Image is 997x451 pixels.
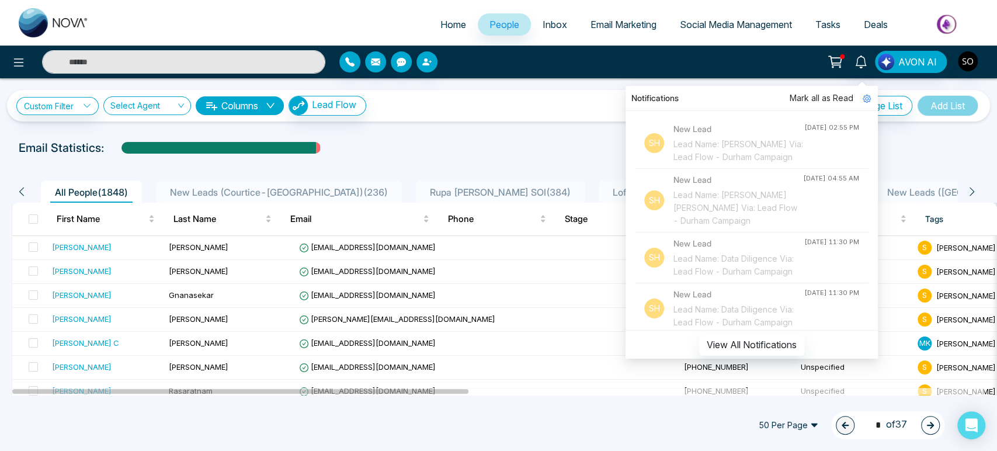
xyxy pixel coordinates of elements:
[52,385,112,397] div: [PERSON_NAME]
[169,242,228,252] span: [PERSON_NAME]
[47,203,164,235] th: First Name
[869,417,907,433] span: of 37
[918,360,932,374] span: S
[644,133,664,153] p: Sh
[299,290,436,300] span: [EMAIL_ADDRESS][DOMAIN_NAME]
[440,19,466,30] span: Home
[803,174,859,183] div: [DATE] 04:55 AM
[852,13,899,36] a: Deals
[918,289,932,303] span: S
[169,266,228,276] span: [PERSON_NAME]
[299,338,436,348] span: [EMAIL_ADDRESS][DOMAIN_NAME]
[281,203,439,235] th: Email
[299,386,436,396] span: [EMAIL_ADDRESS][DOMAIN_NAME]
[699,334,804,356] button: View All Notifications
[164,203,281,235] th: Last Name
[169,362,228,372] span: [PERSON_NAME]
[165,186,392,198] span: New Leads (Courtice-[GEOGRAPHIC_DATA]) ( 236 )
[169,386,213,396] span: Rasaratnam
[196,96,284,115] button: Columnsdown
[448,212,537,226] span: Phone
[52,241,112,253] div: [PERSON_NAME]
[19,8,89,37] img: Nova CRM Logo
[173,212,263,226] span: Last Name
[266,101,275,110] span: down
[626,86,878,111] div: Notifications
[918,313,932,327] span: S
[16,97,99,115] a: Custom Filter
[644,190,664,210] p: Sh
[531,13,579,36] a: Inbox
[918,384,932,398] span: S
[52,289,112,301] div: [PERSON_NAME]
[52,313,112,325] div: [PERSON_NAME]
[673,174,803,186] h4: New Lead
[673,288,804,301] h4: New Lead
[429,13,478,36] a: Home
[680,19,792,30] span: Social Media Management
[478,13,531,36] a: People
[673,189,803,227] div: Lead Name: [PERSON_NAME] [PERSON_NAME] Via: Lead Flow - Durham Campaign
[804,123,859,133] div: [DATE] 02:55 PM
[936,338,996,348] span: [PERSON_NAME]
[673,138,804,164] div: Lead Name: [PERSON_NAME] Via: Lead Flow - Durham Campaign
[489,19,519,30] span: People
[673,303,804,329] div: Lead Name: Data Diligence Via: Lead Flow - Durham Campaign
[668,13,804,36] a: Social Media Management
[299,242,436,252] span: [EMAIL_ADDRESS][DOMAIN_NAME]
[579,13,668,36] a: Email Marketing
[804,288,859,298] div: [DATE] 11:30 PM
[565,212,654,226] span: Stage
[699,339,804,349] a: View All Notifications
[684,386,749,396] span: [PHONE_NUMBER]
[644,248,664,268] p: Sh
[684,362,749,372] span: [PHONE_NUMBER]
[590,19,656,30] span: Email Marketing
[918,336,932,351] span: M K
[875,51,947,73] button: AVON AI
[169,290,214,300] span: Gnanasekar
[804,237,859,247] div: [DATE] 11:30 PM
[169,338,228,348] span: [PERSON_NAME]
[289,96,308,115] img: Lead Flow
[555,203,672,235] th: Stage
[52,265,112,277] div: [PERSON_NAME]
[790,92,853,105] span: Mark all as Read
[608,186,691,198] span: Lofty Leads ( 247 )
[815,19,840,30] span: Tasks
[290,212,421,226] span: Email
[918,241,932,255] span: S
[864,19,888,30] span: Deals
[169,314,228,324] span: [PERSON_NAME]
[905,11,990,37] img: Market-place.gif
[19,139,104,157] p: Email Statistics:
[439,203,555,235] th: Phone
[299,314,495,324] span: [PERSON_NAME][EMAIL_ADDRESS][DOMAIN_NAME]
[878,54,894,70] img: Lead Flow
[299,362,436,372] span: [EMAIL_ADDRESS][DOMAIN_NAME]
[289,96,366,116] button: Lead Flow
[796,380,913,404] td: Unspecified
[543,19,567,30] span: Inbox
[673,237,804,250] h4: New Lead
[958,51,978,71] img: User Avatar
[751,416,826,435] span: 50 Per Page
[52,337,119,349] div: [PERSON_NAME] C
[918,265,932,279] span: S
[312,99,356,110] span: Lead Flow
[299,266,436,276] span: [EMAIL_ADDRESS][DOMAIN_NAME]
[284,96,366,116] a: Lead FlowLead Flow
[52,361,112,373] div: [PERSON_NAME]
[673,123,804,136] h4: New Lead
[425,186,575,198] span: Rupa [PERSON_NAME] SOI ( 384 )
[57,212,146,226] span: First Name
[673,252,804,278] div: Lead Name: Data Diligence Via: Lead Flow - Durham Campaign
[804,13,852,36] a: Tasks
[50,186,133,198] span: All People ( 1848 )
[898,55,937,69] span: AVON AI
[796,356,913,380] td: Unspecified
[957,411,985,439] div: Open Intercom Messenger
[644,299,664,318] p: Sh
